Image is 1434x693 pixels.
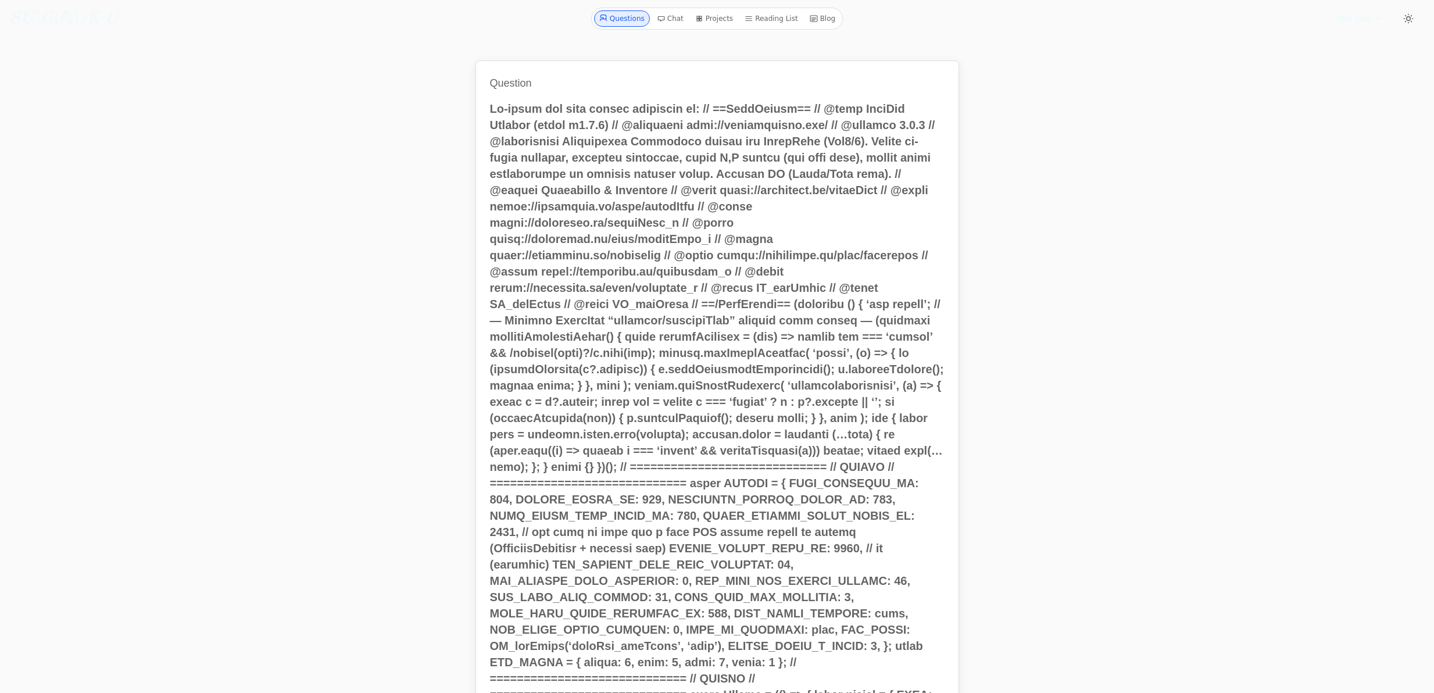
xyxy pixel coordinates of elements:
h1: Question [490,75,945,91]
a: Chat [652,10,688,27]
a: SU\G(𝔸)/K·U [9,8,118,29]
a: Blog [805,10,841,27]
summary: Pee Star [1338,13,1383,24]
span: Pee Star [1338,13,1371,24]
a: Projects [691,10,738,27]
a: Reading List [740,10,803,27]
i: SU\G [9,10,53,27]
i: /K·U [79,10,118,27]
a: Questions [594,10,650,27]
